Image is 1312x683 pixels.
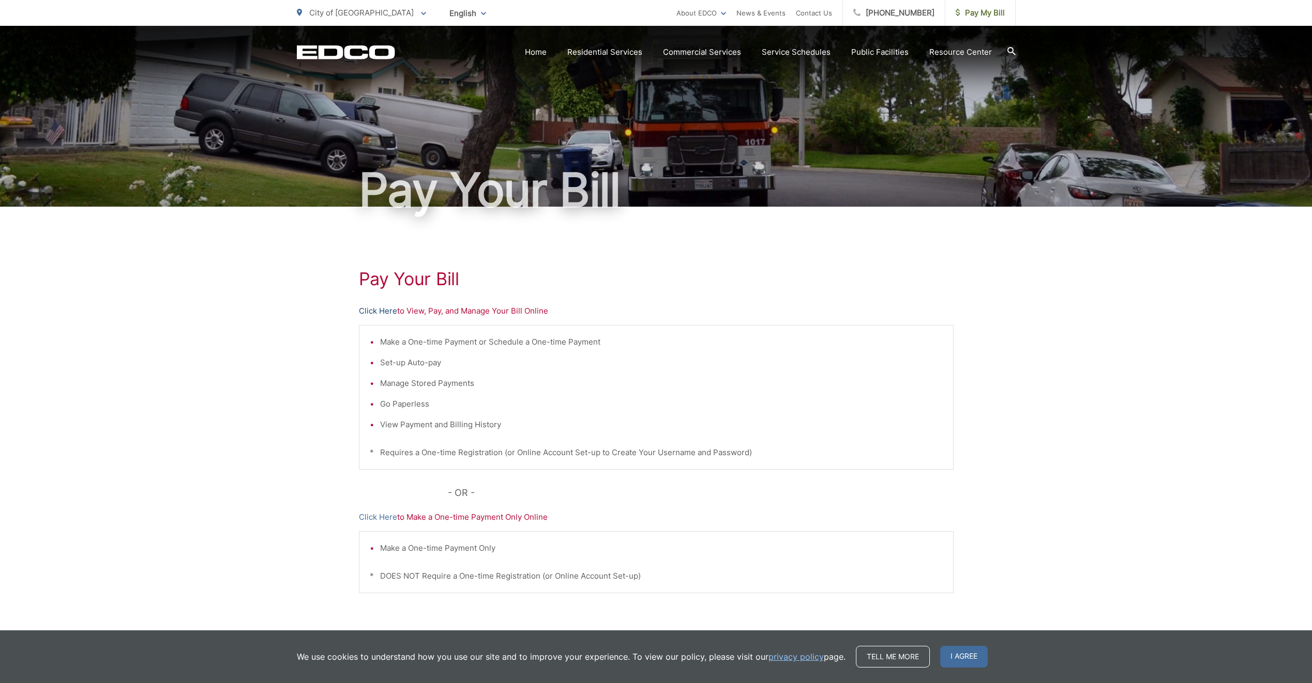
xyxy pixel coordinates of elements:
[309,8,414,18] span: City of [GEOGRAPHIC_DATA]
[359,269,954,289] h1: Pay Your Bill
[370,446,943,459] p: * Requires a One-time Registration (or Online Account Set-up to Create Your Username and Password)
[297,650,846,663] p: We use cookies to understand how you use our site and to improve your experience. To view our pol...
[370,570,943,582] p: * DOES NOT Require a One-time Registration (or Online Account Set-up)
[856,646,930,668] a: Tell me more
[297,45,395,59] a: EDCD logo. Return to the homepage.
[567,46,642,58] a: Residential Services
[956,7,1005,19] span: Pay My Bill
[380,336,943,348] li: Make a One-time Payment or Schedule a One-time Payment
[359,511,397,523] a: Click Here
[796,7,832,19] a: Contact Us
[768,650,824,663] a: privacy policy
[525,46,547,58] a: Home
[359,305,954,317] p: to View, Pay, and Manage Your Bill Online
[359,511,954,523] p: to Make a One-time Payment Only Online
[380,542,943,554] li: Make a One-time Payment Only
[736,7,786,19] a: News & Events
[380,377,943,390] li: Manage Stored Payments
[297,164,1016,216] h1: Pay Your Bill
[663,46,741,58] a: Commercial Services
[442,4,494,22] span: English
[940,646,988,668] span: I agree
[929,46,992,58] a: Resource Center
[359,305,397,317] a: Click Here
[380,418,943,431] li: View Payment and Billing History
[448,485,954,501] p: - OR -
[380,398,943,410] li: Go Paperless
[851,46,909,58] a: Public Facilities
[380,356,943,369] li: Set-up Auto-pay
[676,7,726,19] a: About EDCO
[762,46,831,58] a: Service Schedules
